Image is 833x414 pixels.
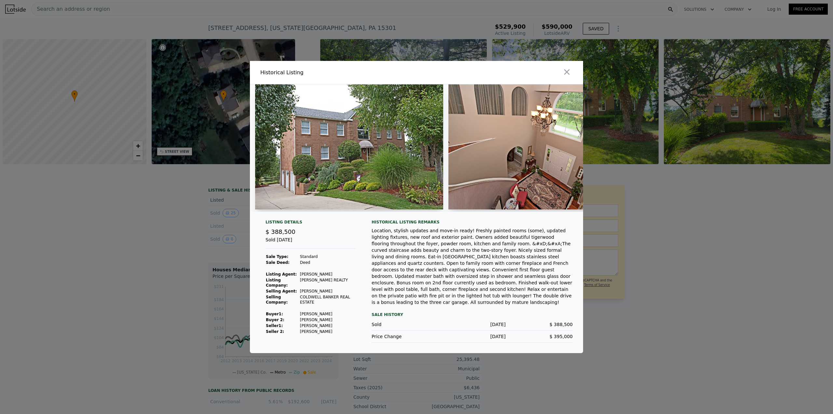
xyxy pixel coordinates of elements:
div: Historical Listing [260,69,414,77]
div: Location, stylish updates and move-in ready! Freshly painted rooms (some), updated lighting fixtu... [372,227,573,306]
td: [PERSON_NAME] [300,323,356,329]
strong: Listing Company: [266,278,288,288]
div: Price Change [372,333,439,340]
strong: Selling Agent: [266,289,297,293]
div: Sold [DATE] [266,236,356,249]
div: Sale History [372,311,573,319]
td: Deed [300,260,356,265]
strong: Buyer 2: [266,318,284,322]
strong: Selling Company: [266,295,288,305]
div: [DATE] [439,321,506,328]
strong: Listing Agent: [266,272,297,277]
td: [PERSON_NAME] [300,329,356,335]
strong: Sale Deed: [266,260,290,265]
strong: Seller 1 : [266,323,283,328]
div: Sold [372,321,439,328]
td: COLDWELL BANKER REAL ESTATE [300,294,356,305]
strong: Seller 2: [266,329,284,334]
strong: Buyer 1 : [266,312,283,316]
img: Property Img [255,84,443,209]
span: $ 395,000 [550,334,573,339]
td: Standard [300,254,356,260]
td: [PERSON_NAME] [300,317,356,323]
td: [PERSON_NAME] REALTY [300,277,356,288]
td: [PERSON_NAME] [300,311,356,317]
span: $ 388,500 [550,322,573,327]
img: Property Img [448,84,636,209]
strong: Sale Type: [266,254,288,259]
td: [PERSON_NAME] [300,288,356,294]
td: [PERSON_NAME] [300,271,356,277]
div: Listing Details [266,220,356,227]
div: [DATE] [439,333,506,340]
div: Historical Listing remarks [372,220,573,225]
span: $ 388,500 [266,228,295,235]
